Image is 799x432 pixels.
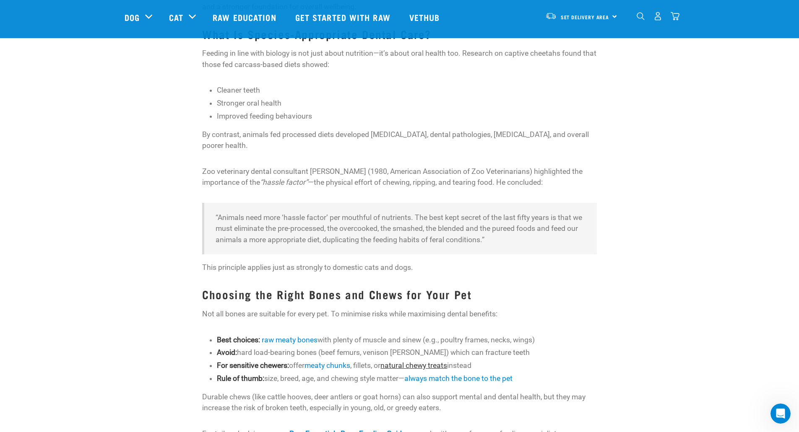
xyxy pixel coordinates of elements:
a: Vethub [401,0,450,34]
p: with plenty of muscle and sinew (e.g., poultry frames, necks, wings) [217,334,596,345]
img: home-icon@2x.png [671,12,679,21]
span: Set Delivery Area [561,16,609,18]
p: offer , fillets, or instead [217,360,596,371]
p: This principle applies just as strongly to domestic cats and dogs. [202,262,597,273]
strong: Rule of thumb: [217,374,264,383]
p: Not all bones are suitable for every pet. To minimise risks while maximising dental benefits: [202,308,597,319]
img: user.png [653,12,662,21]
p: hard load-bearing bones (beef femurs, venison [PERSON_NAME]) which can fracture teeth [217,347,596,358]
p: Zoo veterinary dental consultant [PERSON_NAME] (1980, American Association of Zoo Veterinarians) ... [202,166,597,188]
a: Raw Education [204,0,286,34]
a: always match the bone to the pet [404,374,513,383]
p: Improved feeding behaviours [217,111,596,122]
p: By contrast, animals fed processed diets developed [MEDICAL_DATA], dental pathologies, [MEDICAL_D... [202,129,597,151]
p: Cleaner teeth [217,85,596,96]
p: size, breed, age, and chewing style matter— [217,373,596,384]
a: raw meaty bones [262,336,318,344]
a: Get started with Raw [287,0,401,34]
a: Cat [169,11,183,23]
p: Feeding in line with biology is not just about nutrition—it’s about oral health too. Research on ... [202,48,597,70]
em: “hassle factor” [260,178,308,186]
a: natural chewy treats [380,361,447,370]
a: Dog [125,11,140,23]
p: Durable chews (like cattle hooves, deer antlers or goat horns) can also support mental and dental... [202,391,597,414]
iframe: Intercom live chat [770,404,791,424]
strong: For sensitive chewers: [217,361,289,370]
p: “Animals need more ‘hassle factor’ per mouthful of nutrients. The best kept secret of the last fi... [216,212,586,245]
strong: Best choices: [217,336,260,344]
img: van-moving.png [545,12,557,20]
strong: Avoid: [217,348,237,357]
p: Stronger oral health [217,98,596,109]
img: home-icon-1@2x.png [637,12,645,20]
a: meaty chunks [305,361,350,370]
h3: Choosing the Right Bones and Chews for Your Pet [202,288,597,301]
